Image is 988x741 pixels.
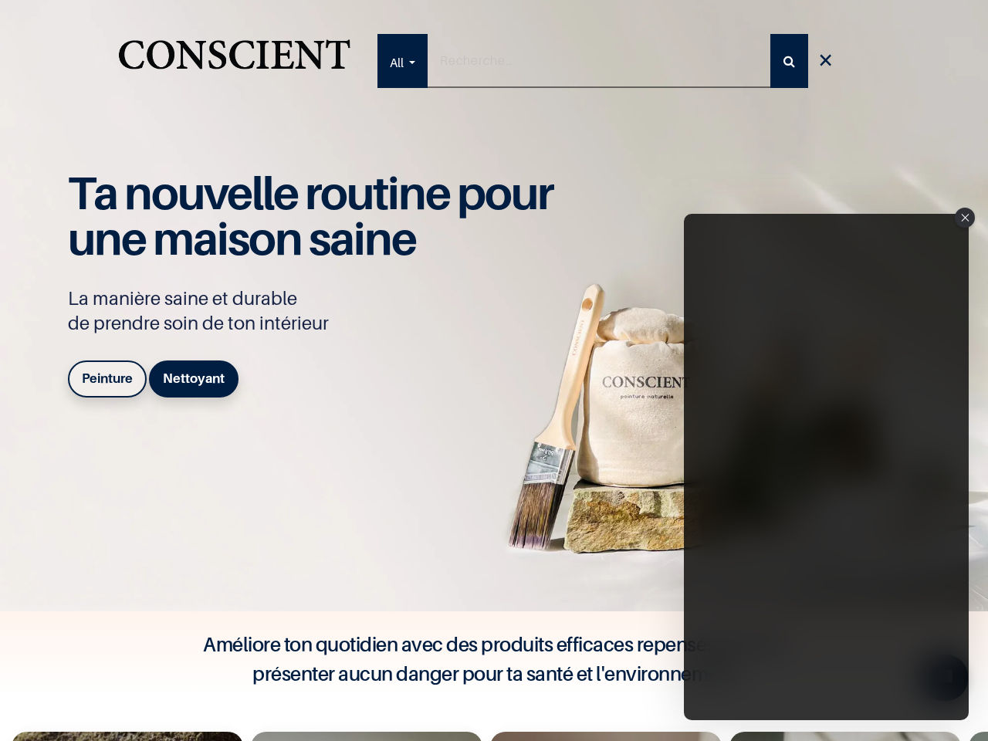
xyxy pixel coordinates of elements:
[115,31,354,92] img: Conscient
[955,208,975,228] div: Close
[163,370,225,386] b: Nettoyant
[390,36,404,90] span: All
[770,34,808,88] button: Rechercher
[149,360,239,398] a: Nettoyant
[13,13,59,59] button: Open chat widget
[428,34,771,88] input: Recherche…
[82,370,133,386] b: Peinture
[68,165,553,266] span: Ta nouvelle routine pour une maison saine
[684,214,969,720] div: Tolstoy #3 modal
[68,286,570,336] p: La manière saine et durable de prendre soin de ton intérieur
[185,630,803,689] h4: Améliore ton quotidien avec des produits efficaces repensés pour ne présenter aucun danger pour t...
[115,31,354,92] a: Logo of Conscient
[377,34,428,88] a: All
[68,360,147,398] a: Peinture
